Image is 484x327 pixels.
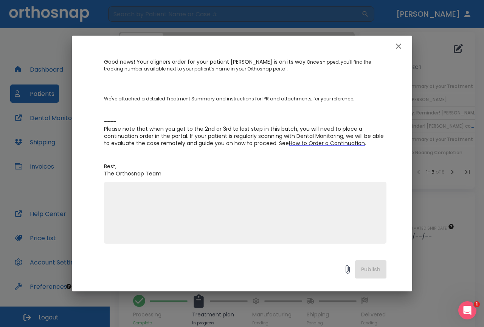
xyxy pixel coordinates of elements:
[104,58,386,72] p: Once shipped, you'll find the tracking number available next to your patient’s name in your Ortho...
[474,301,480,307] span: 1
[104,88,386,102] p: We've attached a detailed Treatment Summary and instructions for IPR and attachments, for your re...
[289,140,365,147] a: How to Order a Continuation
[289,139,365,147] span: How to Order a Continuation
[458,301,476,319] iframe: Intercom live chat
[104,118,385,147] span: ---- Please note that when you get to the 2nd or 3rd to last step in this batch, you will need to...
[104,163,161,177] span: Best, The Orthosnap Team
[104,58,307,66] span: Good news! Your aligners order for your patient [PERSON_NAME] is on its way.
[353,95,354,102] span: .
[365,139,366,147] span: .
